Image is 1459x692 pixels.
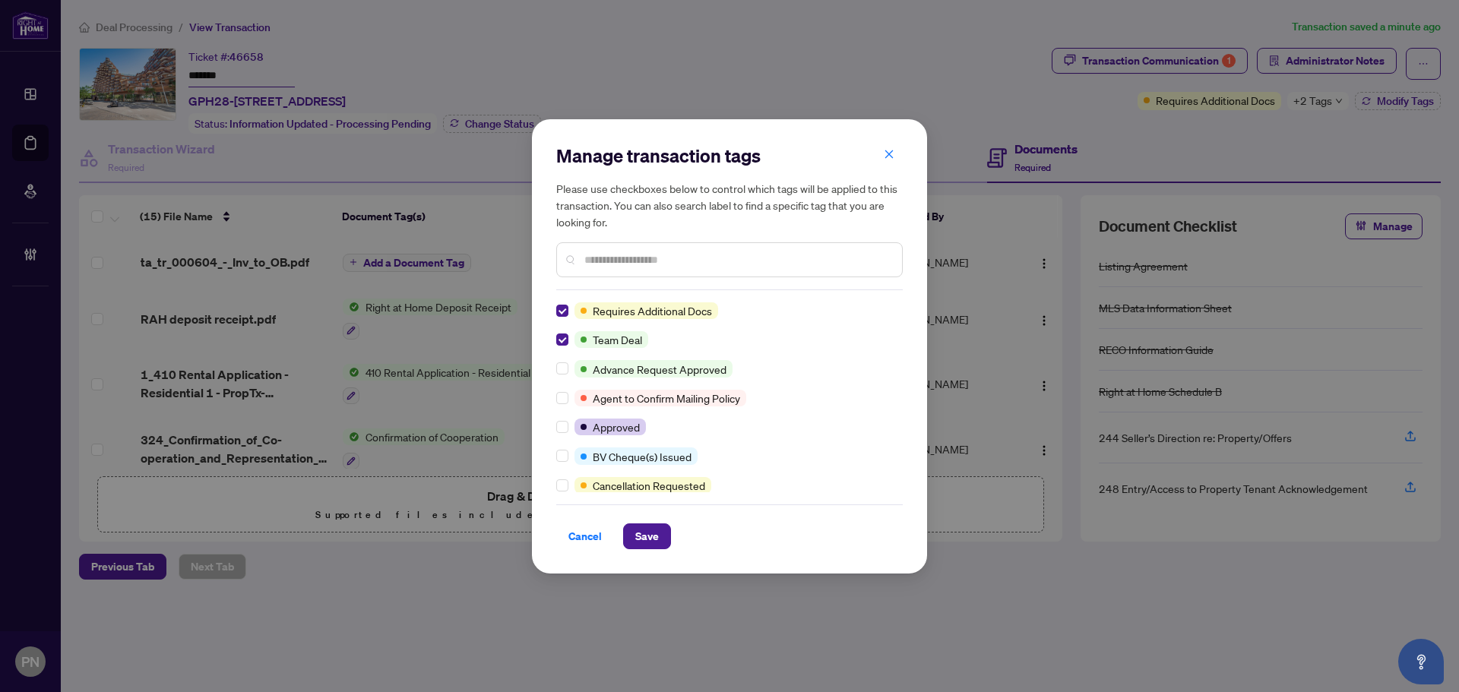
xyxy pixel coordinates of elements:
span: Team Deal [593,331,642,348]
span: Requires Additional Docs [593,302,712,319]
span: Cancellation Requested [593,477,705,494]
button: Cancel [556,523,614,549]
span: Advance Request Approved [593,361,726,378]
span: Save [635,524,659,548]
span: BV Cheque(s) Issued [593,448,692,465]
span: Cancel [568,524,602,548]
button: Save [623,523,671,549]
span: Approved [593,419,640,435]
button: Open asap [1398,639,1444,684]
span: close [884,149,894,160]
h2: Manage transaction tags [556,144,903,168]
h5: Please use checkboxes below to control which tags will be applied to this transaction. You can al... [556,180,903,230]
span: Agent to Confirm Mailing Policy [593,390,740,406]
